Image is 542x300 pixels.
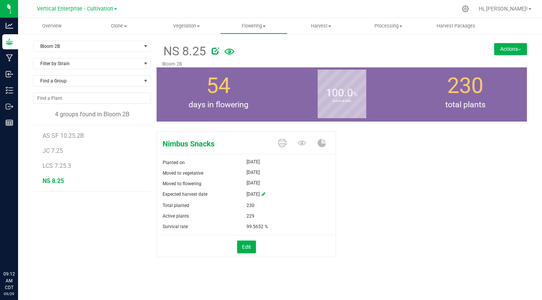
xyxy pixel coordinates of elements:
span: Planted on [163,160,185,165]
span: Flowering [221,23,287,29]
span: AS SF 10.25.2B [43,132,84,139]
button: Actions [494,43,527,55]
a: Overview [18,18,85,34]
inline-svg: Reports [6,119,13,126]
span: 229 [247,211,254,221]
input: NO DATA FOUND [33,93,151,104]
span: 230 [447,73,483,98]
group-info-box: Days in flowering [162,67,274,122]
span: Survival rate [163,224,188,229]
span: [DATE] [247,168,260,177]
span: [DATE] [247,178,260,187]
span: total plants [403,99,527,111]
span: Vertical Enterprise - Cultivation [37,6,113,12]
a: Vegetation [153,18,220,34]
group-info-box: Survival rate [286,67,398,122]
span: NS 8.25 [43,177,64,184]
a: Harvest [288,18,355,34]
p: Bloom 2B [162,61,460,67]
span: NS 8.25 [162,42,206,61]
span: days in flowering [157,99,280,111]
span: Total planted [163,203,189,208]
inline-svg: Outbound [6,103,13,110]
a: Processing [355,18,422,34]
span: Processing [355,23,422,29]
iframe: Resource center [8,240,30,262]
span: Bloom 2B [33,41,141,52]
span: Overview [32,23,72,29]
span: LCS 7.25.3 [43,162,71,169]
span: Harvest [288,23,355,29]
inline-svg: Inventory [6,87,13,94]
span: Vegetation [153,23,220,29]
span: Hi, [PERSON_NAME]! [479,6,528,12]
inline-svg: Grow [6,38,13,46]
inline-svg: Inbound [6,70,13,78]
span: Find a Group [33,76,141,86]
button: Edit [237,241,256,253]
span: [DATE] [247,189,260,200]
span: [DATE] [247,157,260,166]
span: Clone [86,23,152,29]
p: 09:12 AM CDT [3,271,15,291]
a: Harvest Packages [422,18,490,34]
span: JC 7.25 [43,147,63,154]
inline-svg: Manufacturing [6,54,13,62]
a: Flowering [220,18,288,34]
a: Clone [85,18,153,34]
span: Moved to flowering [163,181,201,186]
span: 230 [247,200,254,211]
span: Active plants [163,213,189,219]
span: Harvest Packages [426,23,486,29]
span: Nimbus Snacks [157,138,273,149]
group-info-box: Total number of plants [409,67,521,122]
p: 09/29 [3,291,15,297]
span: 99.5652 % [247,221,268,232]
span: Moved to vegetative [163,171,203,176]
span: select [141,41,151,52]
div: 4 groups found in Bloom 2B [33,110,151,119]
div: Manage settings [461,5,470,12]
iframe: Resource center unread badge [22,239,31,248]
span: Expected harvest date [163,192,207,197]
span: 54 [206,73,230,98]
b: survival rate [318,67,366,135]
inline-svg: Analytics [6,22,13,29]
span: Filter by Strain [33,58,141,69]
